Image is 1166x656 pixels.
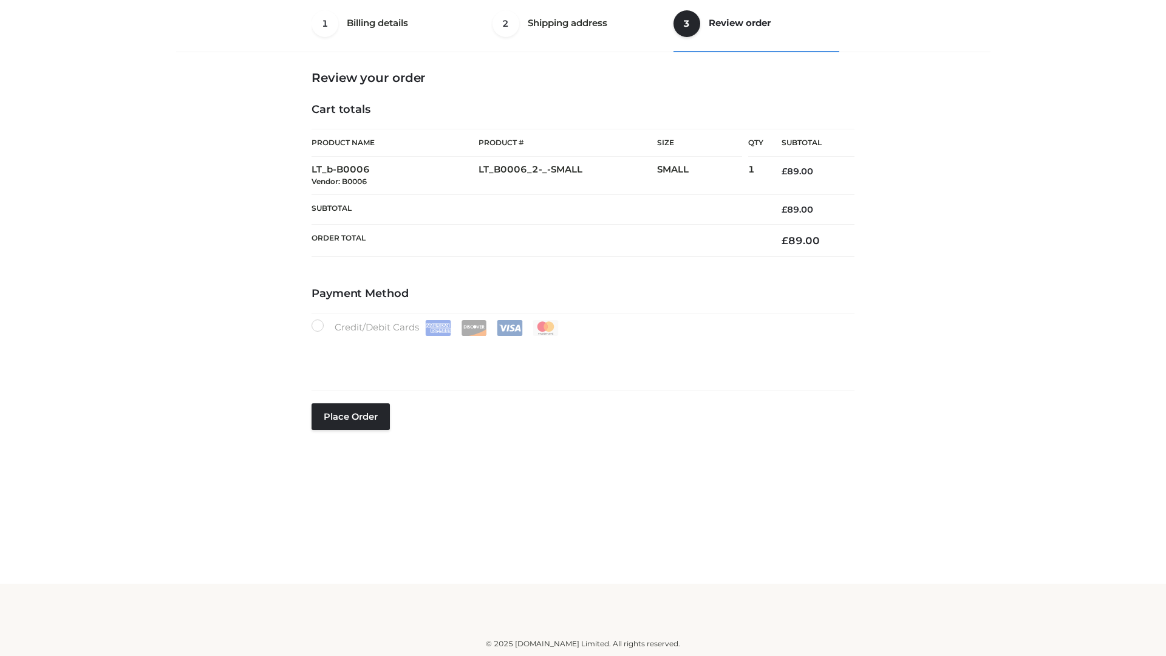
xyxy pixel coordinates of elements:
bdi: 89.00 [782,234,820,247]
th: Product Name [312,129,479,157]
img: Amex [425,320,451,336]
th: Qty [748,129,763,157]
img: Discover [461,320,487,336]
button: Place order [312,403,390,430]
iframe: Secure payment input frame [309,333,852,378]
th: Product # [479,129,657,157]
th: Order Total [312,225,763,257]
h3: Review your order [312,70,854,85]
small: Vendor: B0006 [312,177,367,186]
h4: Payment Method [312,287,854,301]
td: 1 [748,157,763,195]
img: Visa [497,320,523,336]
div: © 2025 [DOMAIN_NAME] Limited. All rights reserved. [180,638,986,650]
th: Subtotal [763,129,854,157]
img: Mastercard [533,320,559,336]
label: Credit/Debit Cards [312,319,560,336]
td: LT_b-B0006 [312,157,479,195]
bdi: 89.00 [782,204,813,215]
th: Subtotal [312,194,763,224]
td: SMALL [657,157,748,195]
bdi: 89.00 [782,166,813,177]
td: LT_B0006_2-_-SMALL [479,157,657,195]
h4: Cart totals [312,103,854,117]
span: £ [782,166,787,177]
span: £ [782,234,788,247]
th: Size [657,129,742,157]
span: £ [782,204,787,215]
